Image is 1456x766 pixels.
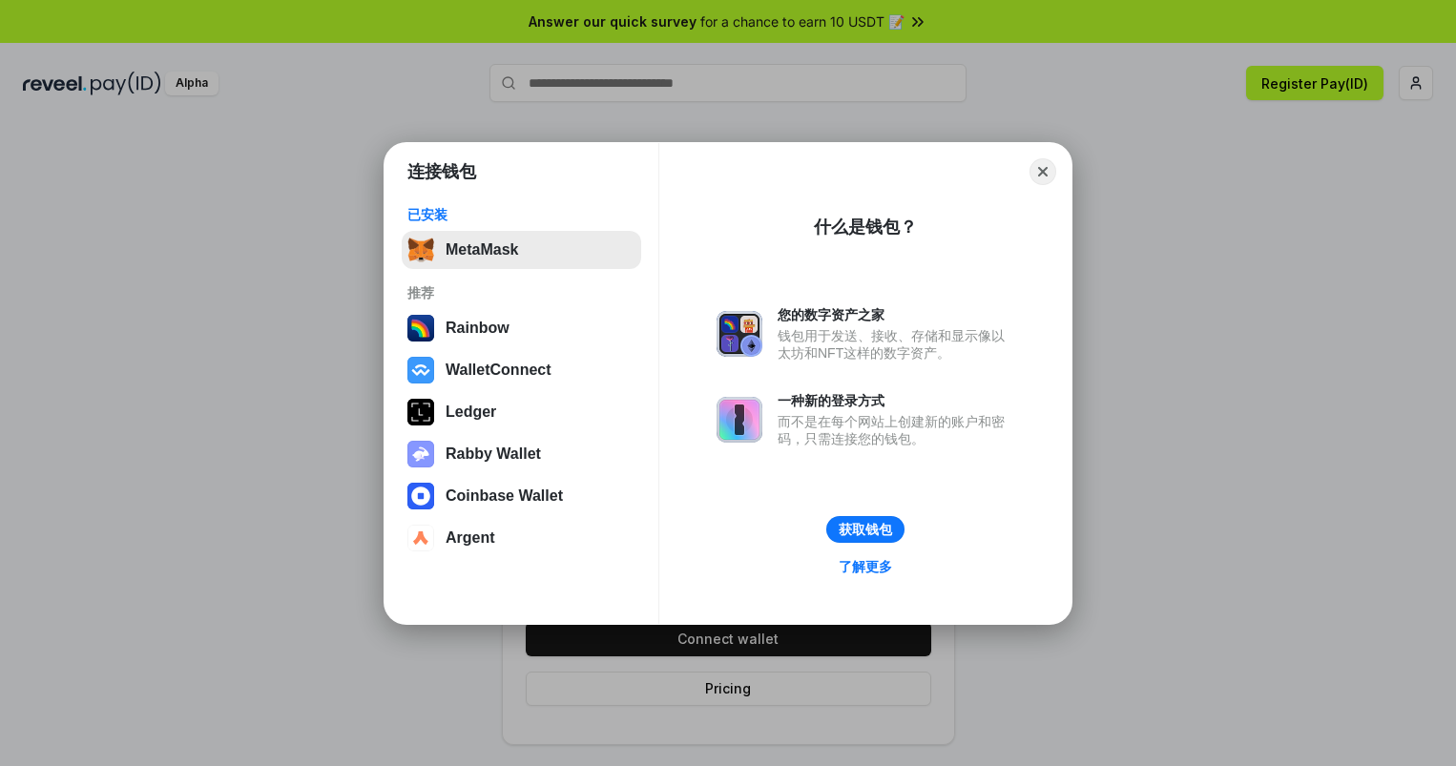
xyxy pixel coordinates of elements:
button: Close [1030,158,1056,185]
div: 获取钱包 [839,521,892,538]
div: Ledger [446,404,496,421]
button: WalletConnect [402,351,641,389]
div: 您的数字资产之家 [778,306,1014,323]
div: 钱包用于发送、接收、存储和显示像以太坊和NFT这样的数字资产。 [778,327,1014,362]
img: svg+xml,%3Csvg%20xmlns%3D%22http%3A%2F%2Fwww.w3.org%2F2000%2Fsvg%22%20fill%3D%22none%22%20viewBox... [717,311,762,357]
img: svg+xml,%3Csvg%20width%3D%2228%22%20height%3D%2228%22%20viewBox%3D%220%200%2028%2028%22%20fill%3D... [407,525,434,551]
img: svg+xml,%3Csvg%20width%3D%22120%22%20height%3D%22120%22%20viewBox%3D%220%200%20120%20120%22%20fil... [407,315,434,342]
button: Coinbase Wallet [402,477,641,515]
div: 推荐 [407,284,635,301]
div: 什么是钱包？ [814,216,917,238]
img: svg+xml,%3Csvg%20fill%3D%22none%22%20height%3D%2233%22%20viewBox%3D%220%200%2035%2033%22%20width%... [407,237,434,263]
img: svg+xml,%3Csvg%20xmlns%3D%22http%3A%2F%2Fwww.w3.org%2F2000%2Fsvg%22%20width%3D%2228%22%20height%3... [407,399,434,425]
div: Rabby Wallet [446,445,541,463]
div: 一种新的登录方式 [778,392,1014,409]
div: Rainbow [446,320,510,337]
button: Rabby Wallet [402,435,641,473]
a: 了解更多 [827,554,904,579]
button: Argent [402,519,641,557]
button: MetaMask [402,231,641,269]
div: MetaMask [446,241,518,259]
div: 了解更多 [839,558,892,575]
div: WalletConnect [446,362,551,379]
img: svg+xml,%3Csvg%20width%3D%2228%22%20height%3D%2228%22%20viewBox%3D%220%200%2028%2028%22%20fill%3D... [407,483,434,509]
button: Ledger [402,393,641,431]
h1: 连接钱包 [407,160,476,183]
div: Coinbase Wallet [446,487,563,505]
button: 获取钱包 [826,516,905,543]
img: svg+xml,%3Csvg%20xmlns%3D%22http%3A%2F%2Fwww.w3.org%2F2000%2Fsvg%22%20fill%3D%22none%22%20viewBox... [717,397,762,443]
div: 已安装 [407,206,635,223]
img: svg+xml,%3Csvg%20width%3D%2228%22%20height%3D%2228%22%20viewBox%3D%220%200%2028%2028%22%20fill%3D... [407,357,434,383]
div: 而不是在每个网站上创建新的账户和密码，只需连接您的钱包。 [778,413,1014,447]
button: Rainbow [402,309,641,347]
img: svg+xml,%3Csvg%20xmlns%3D%22http%3A%2F%2Fwww.w3.org%2F2000%2Fsvg%22%20fill%3D%22none%22%20viewBox... [407,441,434,467]
div: Argent [446,529,495,547]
